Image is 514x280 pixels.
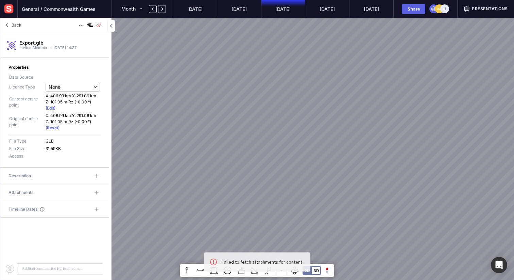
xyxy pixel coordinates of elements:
[8,172,31,180] span: Description
[121,6,136,12] span: Month
[9,96,46,108] div: Current centre point
[19,46,50,50] span: Invited Member
[491,257,507,273] div: Open Intercom Messenger
[464,6,470,12] img: presentation.svg
[46,113,100,131] div: X: 406.99 km Y: 291.06 km Z: 101.05 m Rz (-0.00 °)
[472,6,508,12] span: Presentations
[46,105,55,111] span: (Edit)
[8,188,34,197] span: Attachments
[9,84,46,90] div: Licence Type
[51,46,79,50] span: [DATE] 14:27
[222,258,302,266] div: Failed to fetch attachments for content
[9,146,46,152] div: File Size
[19,40,79,46] div: Export.glb
[9,74,46,80] div: Data Source
[46,125,59,130] span: (Reset)
[402,4,425,14] button: Share
[440,4,449,13] div: +1
[8,205,38,213] span: Timeline Dates
[9,153,46,159] div: Access
[95,21,103,29] img: visibility-off.svg
[437,7,441,11] text: AA
[431,6,437,12] img: globe.svg
[46,93,100,111] div: X: 406.99 km Y: 291.06 km Z: 101.05 m Rz (-0.00 °)
[314,268,319,273] div: 3D
[12,22,21,28] span: Back
[22,5,96,13] span: General / Commonwealth Games
[49,84,61,90] span: None
[46,138,100,144] div: GLB
[9,138,46,144] div: File Type
[9,116,46,128] div: Original centre point
[46,146,100,152] div: 31.59KB
[8,64,101,70] div: Properties
[3,3,15,15] img: sensat
[405,6,422,11] div: Share
[305,268,310,273] div: 2D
